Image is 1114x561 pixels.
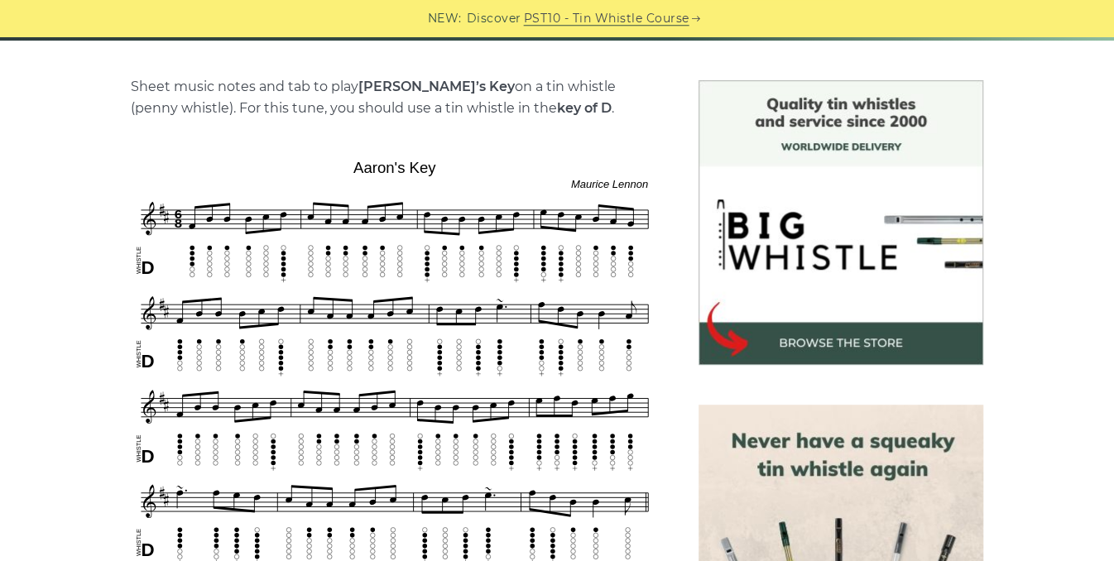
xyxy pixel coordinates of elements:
[699,80,983,365] img: BigWhistle Tin Whistle Store
[358,79,515,94] strong: [PERSON_NAME]’s Key
[557,100,612,116] strong: key of D
[524,9,689,28] a: PST10 - Tin Whistle Course
[467,9,521,28] span: Discover
[131,76,659,119] p: Sheet music notes and tab to play on a tin whistle (penny whistle). For this tune, you should use...
[428,9,462,28] span: NEW:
